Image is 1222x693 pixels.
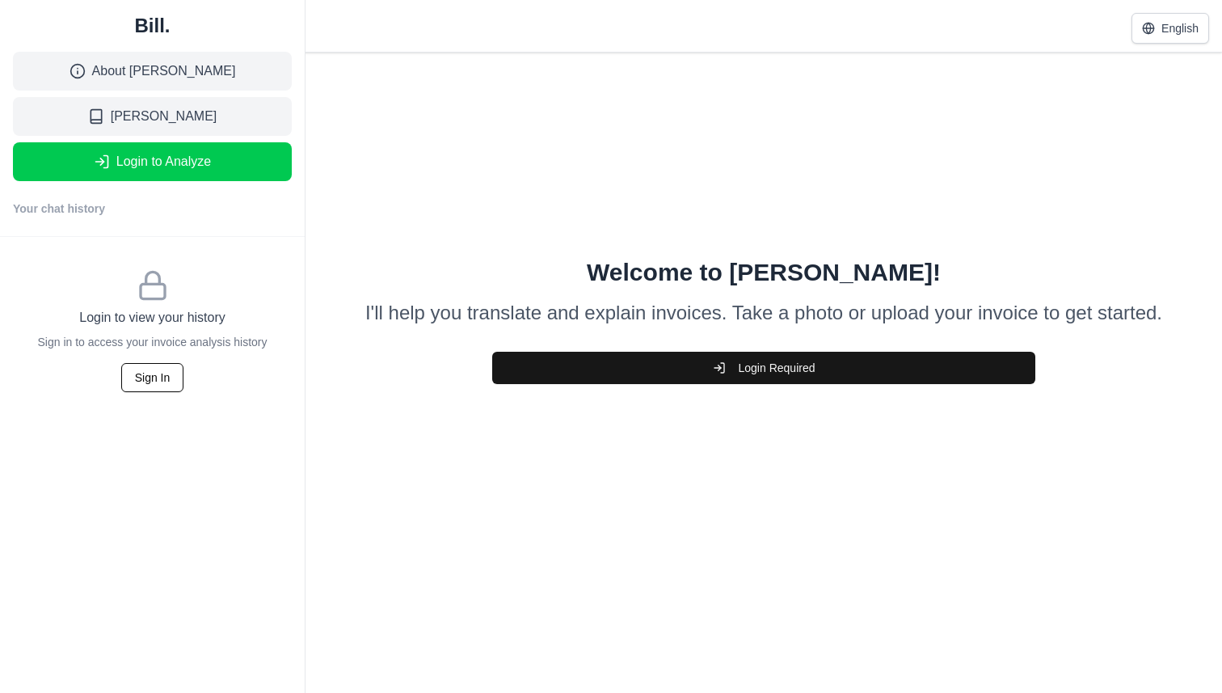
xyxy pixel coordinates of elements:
a: About [PERSON_NAME] [13,52,292,91]
a: Bill. [13,13,292,39]
h2: Your chat history [13,201,105,217]
span: About [PERSON_NAME] [92,61,236,81]
a: [PERSON_NAME] [13,97,292,136]
p: I'll help you translate and explain invoices. Take a photo or upload your invoice to get started. [365,300,1162,326]
span: [PERSON_NAME] [111,107,217,126]
button: Login Required [492,352,1035,384]
button: Login to Analyze [13,142,292,181]
h3: Login to view your history [32,308,272,327]
h1: Welcome to [PERSON_NAME]! [365,258,1162,287]
button: Sign In [121,363,184,392]
span: Login to Analyze [116,152,211,171]
a: Sign In [121,370,184,384]
p: Sign in to access your invoice analysis history [32,334,272,350]
button: English [1131,13,1209,44]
